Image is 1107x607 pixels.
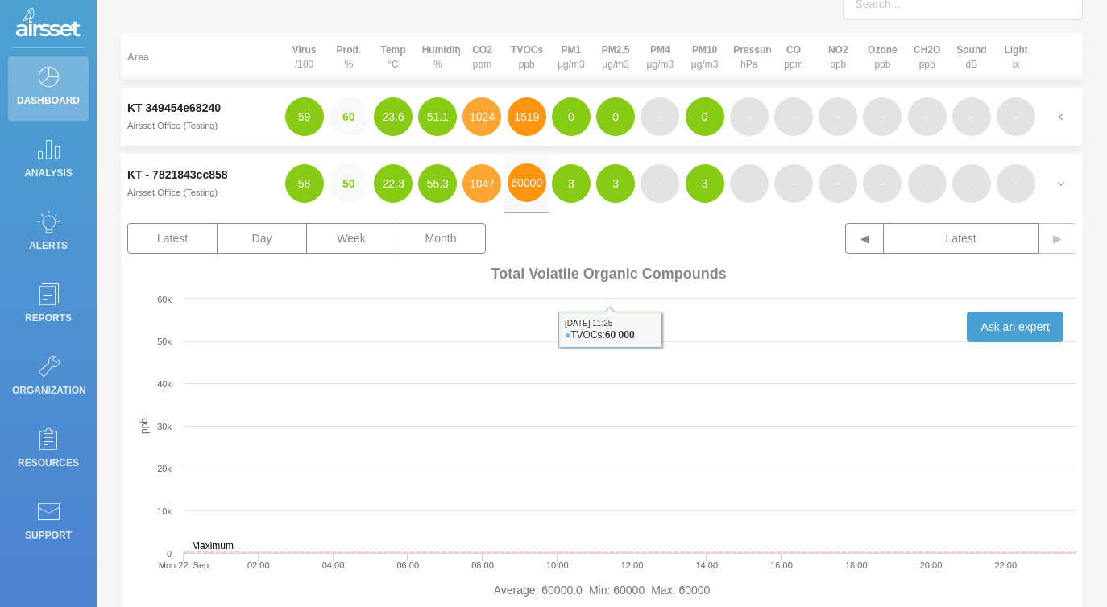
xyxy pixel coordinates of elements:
button: 3 [596,164,635,203]
th: ppb [816,33,860,80]
text: ppb [139,418,150,434]
button: - [997,97,1035,136]
li: Average: 60000.0 [494,582,583,599]
button: 1024 [462,97,501,136]
button: Day [217,223,307,254]
button: 0 [552,97,591,136]
button: - [908,164,947,203]
th: % [416,33,460,80]
button: - [730,164,769,203]
strong: Pressure [733,44,774,56]
button: 0 [596,97,635,136]
span: Total Volatile Organic Compounds [491,266,727,283]
text: 10k [157,506,172,516]
p: Organization [12,378,85,403]
th: /100 [282,33,326,80]
strong: Area [127,52,149,63]
text: 22:00 [994,560,1017,570]
text: Maximum [192,540,234,551]
th: ppm [771,33,815,80]
button: - [952,164,991,203]
text: 12:00 [621,560,644,570]
li: Min: 60000 [589,582,645,599]
th: lx [994,33,1039,80]
button: - [730,97,769,136]
strong: Light [1004,44,1027,56]
th: ppb [860,33,905,80]
small: Airsset Office (Testing) [127,121,218,130]
text: 14:00 [695,560,718,570]
strong: PM2.5 [602,44,630,56]
strong: PM10 [692,44,717,56]
button: 60 [330,97,368,136]
button: 23.6 [374,97,413,136]
text: 0 [167,549,172,559]
text: Mon 22. Sep [159,560,209,570]
text: 08:00 [471,560,494,570]
li: Max: 60000 [651,582,710,599]
strong: PM1 [562,44,582,56]
a: Resources [8,419,89,483]
button: 55.3 [418,164,457,203]
button: - [863,164,902,203]
text: 10:00 [546,560,569,570]
button: - [819,164,857,203]
button: 3 [686,164,724,203]
th: % [326,33,371,80]
text: 18:00 [845,560,868,570]
text: 02:00 [247,560,270,570]
text: 30k [157,422,172,432]
button: Latest [884,223,1039,254]
th: ppm [460,33,504,80]
button: - [908,97,947,136]
button: 1047 [462,164,501,203]
th: μg/m3 [682,33,727,80]
strong: 50 [342,177,355,190]
a: Analysis [8,129,89,193]
p: Reports [12,306,85,330]
button: - [952,97,991,136]
text: 16:00 [770,560,793,570]
th: μg/m3 [594,33,638,80]
button: - [641,97,679,136]
button: - [863,97,902,136]
p: Dashboard [12,89,85,113]
button: Ask an expert [967,312,1063,342]
button: 0 [686,97,724,136]
button: ▶ [1038,223,1076,254]
a: Organization [8,346,89,411]
strong: 60 [342,110,355,123]
strong: CO [786,44,801,56]
a: Support [8,491,89,555]
button: Latest [127,223,218,254]
button: - [774,164,813,203]
button: 51.1 [418,97,457,136]
text: 20:00 [920,560,943,570]
strong: Temp [380,44,405,56]
strong: Ozone [868,44,898,56]
strong: Prod. [336,44,361,56]
strong: Humidity [422,44,463,56]
a: Reports [8,274,89,338]
button: 3 [552,164,591,203]
strong: NO2 [828,44,848,56]
button: - [819,97,857,136]
th: dB [949,33,993,80]
small: Airsset Office (Testing) [127,188,218,197]
button: - [641,164,679,203]
td: KT 349454e68240Airsset Office (Testing) [121,88,282,146]
th: ppb [504,33,549,80]
button: Week [306,223,396,254]
button: - [997,164,1035,203]
button: 50 [330,164,368,203]
strong: PM4 [650,44,670,56]
button: 1519 [508,97,546,136]
button: - [774,97,813,136]
button: 60000 [508,163,546,202]
a: Dashboard [8,56,89,121]
th: μg/m3 [549,33,593,80]
button: 58 [285,164,324,203]
text: 06:00 [396,560,419,570]
strong: CO2 [472,44,492,56]
th: ppb [905,33,949,80]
